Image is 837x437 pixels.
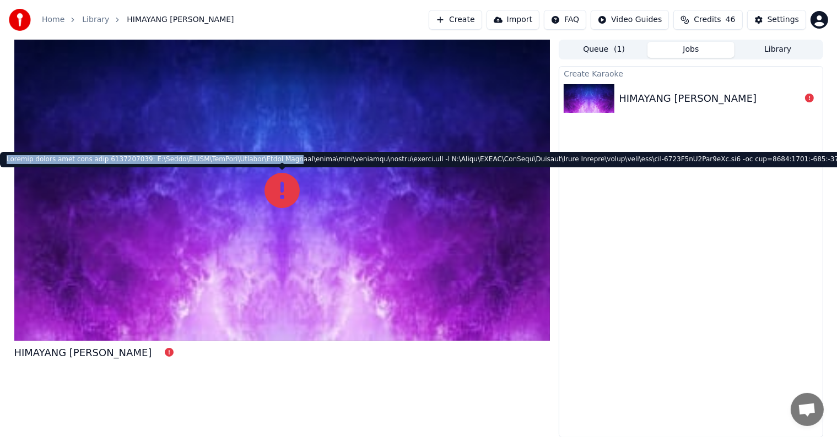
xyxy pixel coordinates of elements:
[42,14,234,25] nav: breadcrumb
[768,14,799,25] div: Settings
[559,67,822,80] div: Create Karaoke
[429,10,482,30] button: Create
[619,91,757,106] div: HIMAYANG [PERSON_NAME]
[614,44,625,55] span: ( 1 )
[647,42,735,58] button: Jobs
[735,42,822,58] button: Library
[747,10,806,30] button: Settings
[14,345,152,360] div: HIMAYANG [PERSON_NAME]
[560,42,647,58] button: Queue
[127,14,234,25] span: HIMAYANG [PERSON_NAME]
[9,9,31,31] img: youka
[544,10,586,30] button: FAQ
[42,14,64,25] a: Home
[591,10,669,30] button: Video Guides
[82,14,109,25] a: Library
[791,393,824,426] div: Open chat
[673,10,742,30] button: Credits46
[487,10,539,30] button: Import
[694,14,721,25] span: Credits
[726,14,736,25] span: 46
